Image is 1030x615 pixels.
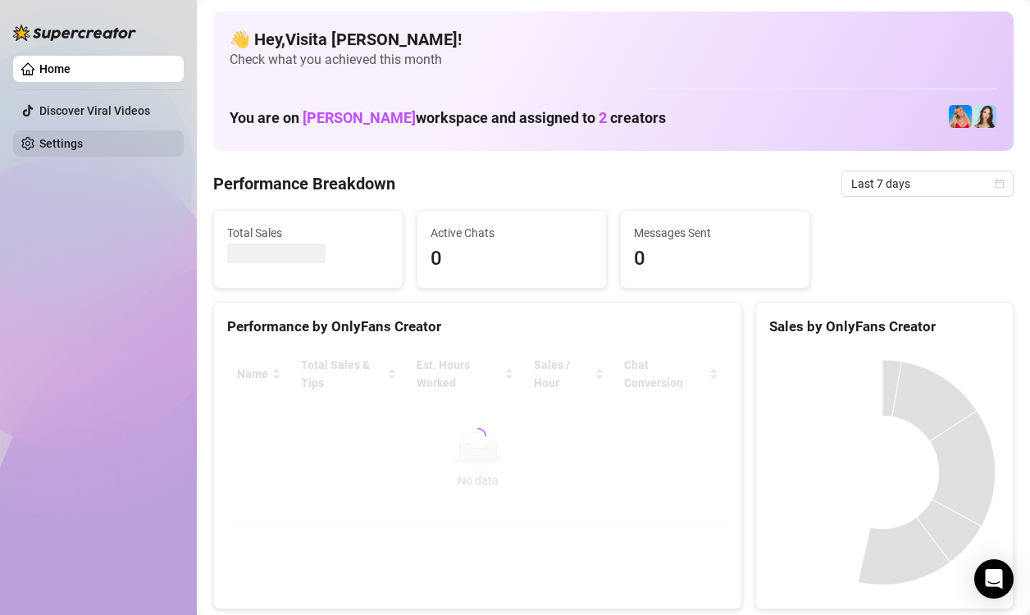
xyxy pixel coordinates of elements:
div: Sales by OnlyFans Creator [769,316,1000,338]
span: Check what you achieved this month [230,51,997,69]
span: [PERSON_NAME] [303,109,416,126]
div: Open Intercom Messenger [974,559,1014,599]
h4: 👋 Hey, Visita [PERSON_NAME] ! [230,28,997,51]
span: Last 7 days [851,171,1004,196]
span: loading [470,428,486,444]
img: Ashley [949,105,972,128]
span: 0 [634,244,796,275]
span: Messages Sent [634,224,796,242]
span: 0 [431,244,593,275]
h4: Performance Breakdown [213,172,395,195]
span: Active Chats [431,224,593,242]
img: Amelia [973,105,996,128]
span: calendar [995,179,1005,189]
a: Discover Viral Videos [39,104,150,117]
img: logo-BBDzfeDw.svg [13,25,136,41]
div: Performance by OnlyFans Creator [227,316,728,338]
span: Total Sales [227,224,390,242]
h1: You are on workspace and assigned to creators [230,109,666,127]
a: Settings [39,137,83,150]
span: 2 [599,109,607,126]
a: Home [39,62,71,75]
